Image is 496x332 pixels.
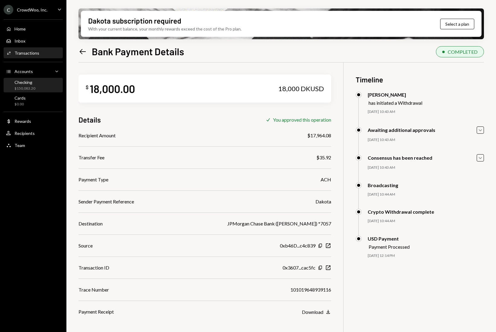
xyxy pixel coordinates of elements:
div: Awaiting additional approvals [368,127,435,133]
div: Recipient Amount [78,132,116,139]
div: USD Payment [368,236,410,241]
a: Accounts [4,66,63,77]
a: Inbox [4,35,63,46]
div: [DATE] 10:44 AM [368,192,484,197]
a: Home [4,23,63,34]
div: [DATE] 10:43 AM [368,165,484,170]
div: 18,000 DKUSD [278,85,324,93]
div: $17,964.08 [307,132,331,139]
button: Select a plan [440,19,474,29]
div: Checking [14,80,35,85]
a: Rewards [4,116,63,126]
div: 0x3607...cac5fc [283,264,315,271]
div: JPMorgan Chase Bank ([PERSON_NAME]) *7057 [227,220,331,227]
div: Sender Payment Reference [78,198,134,205]
h3: Details [78,115,101,125]
div: COMPLETED [448,49,478,55]
div: $35.92 [316,154,331,161]
h1: Bank Payment Details [92,45,184,57]
button: Download [302,309,331,315]
div: Payment Processed [369,244,410,250]
div: C [4,5,13,14]
div: has initiated a Withdrawal [369,100,422,106]
div: Destination [78,220,103,227]
div: Trace Number [78,286,109,293]
div: Accounts [14,69,33,74]
div: 18,000.00 [90,82,135,95]
div: [PERSON_NAME] [368,92,422,97]
div: You approved this operation [273,117,331,123]
a: Cards$0.00 [4,94,63,108]
div: Rewards [14,119,31,124]
div: Recipients [14,131,35,136]
div: Home [14,26,26,31]
div: Crypto Withdrawal complete [368,209,434,215]
div: $150,083.20 [14,86,35,91]
div: Transfer Fee [78,154,104,161]
div: [DATE] 10:44 AM [368,219,484,224]
div: With your current balance, your monthly rewards exceed the cost of the Pro plan. [88,26,242,32]
div: Payment Receipt [78,308,114,315]
div: [DATE] 10:43 AM [368,109,484,114]
div: Payment Type [78,176,108,183]
div: 101019648939116 [290,286,331,293]
div: CrowdWoo, Inc. [17,7,47,12]
a: Recipients [4,128,63,139]
div: Broadcasting [368,182,398,188]
a: Checking$150,083.20 [4,78,63,92]
div: Dakota subscription required [88,16,181,26]
div: $0.00 [14,102,26,107]
div: Inbox [14,38,25,43]
div: Cards [14,95,26,101]
div: 0xb46D...c4c839 [280,242,315,249]
div: Dakota [315,198,331,205]
div: Transaction ID [78,264,109,271]
div: Transactions [14,50,39,56]
div: $ [86,84,88,90]
div: [DATE] 12:14 PM [368,253,484,258]
div: Download [302,309,323,315]
a: Transactions [4,47,63,58]
div: Consensus has been reached [368,155,432,161]
h3: Timeline [356,75,484,85]
div: ACH [321,176,331,183]
a: Team [4,140,63,151]
div: Source [78,242,93,249]
div: Team [14,143,25,148]
div: [DATE] 10:43 AM [368,137,484,142]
